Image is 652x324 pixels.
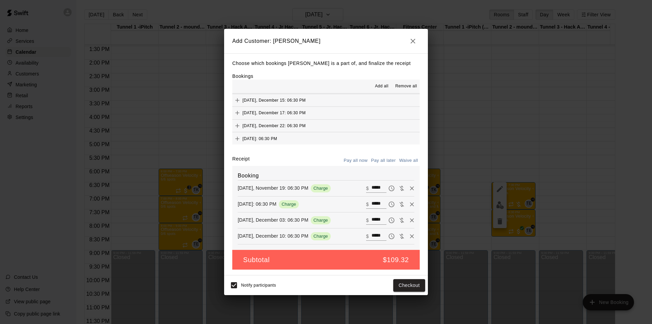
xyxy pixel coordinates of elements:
[369,155,398,166] button: Pay all later
[342,155,369,166] button: Pay all now
[242,110,306,115] span: [DATE], December 17: 06:30 PM
[238,201,276,207] p: [DATE]: 06:30 PM
[386,185,397,191] span: Pay later
[238,171,414,180] h6: Booking
[224,29,428,53] h2: Add Customer: [PERSON_NAME]
[311,186,331,191] span: Charge
[238,233,308,239] p: [DATE], December 10: 06:30 PM
[232,132,420,145] button: Add[DATE]: 06:30 PM
[407,231,417,241] button: Remove
[397,217,407,223] span: Waive payment
[232,155,250,166] label: Receipt
[232,59,420,68] p: Choose which bookings [PERSON_NAME] is a part of, and finalize the receipt
[383,255,409,265] h5: $109.32
[397,233,407,239] span: Waive payment
[232,110,242,115] span: Add
[386,233,397,239] span: Pay later
[393,81,420,92] button: Remove all
[393,279,425,292] button: Checkout
[243,255,270,265] h5: Subtotal
[241,283,276,288] span: Notify participants
[232,123,242,128] span: Add
[366,201,369,208] p: $
[397,155,420,166] button: Waive all
[232,120,420,132] button: Add[DATE], December 22: 06:30 PM
[375,83,388,90] span: Add all
[238,185,308,191] p: [DATE], November 19: 06:30 PM
[366,217,369,224] p: $
[311,218,331,223] span: Charge
[395,83,417,90] span: Remove all
[386,217,397,223] span: Pay later
[407,215,417,225] button: Remove
[232,94,420,107] button: Add[DATE], December 15: 06:30 PM
[232,73,253,79] label: Bookings
[397,201,407,207] span: Waive payment
[371,81,393,92] button: Add all
[397,185,407,191] span: Waive payment
[238,217,308,223] p: [DATE], December 03: 06:30 PM
[242,98,306,102] span: [DATE], December 15: 06:30 PM
[242,136,277,141] span: [DATE]: 06:30 PM
[366,233,369,240] p: $
[366,185,369,192] p: $
[242,123,306,128] span: [DATE], December 22: 06:30 PM
[279,202,299,207] span: Charge
[232,97,242,102] span: Add
[311,234,331,239] span: Charge
[232,136,242,141] span: Add
[232,107,420,119] button: Add[DATE], December 17: 06:30 PM
[407,199,417,209] button: Remove
[407,183,417,193] button: Remove
[386,201,397,207] span: Pay later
